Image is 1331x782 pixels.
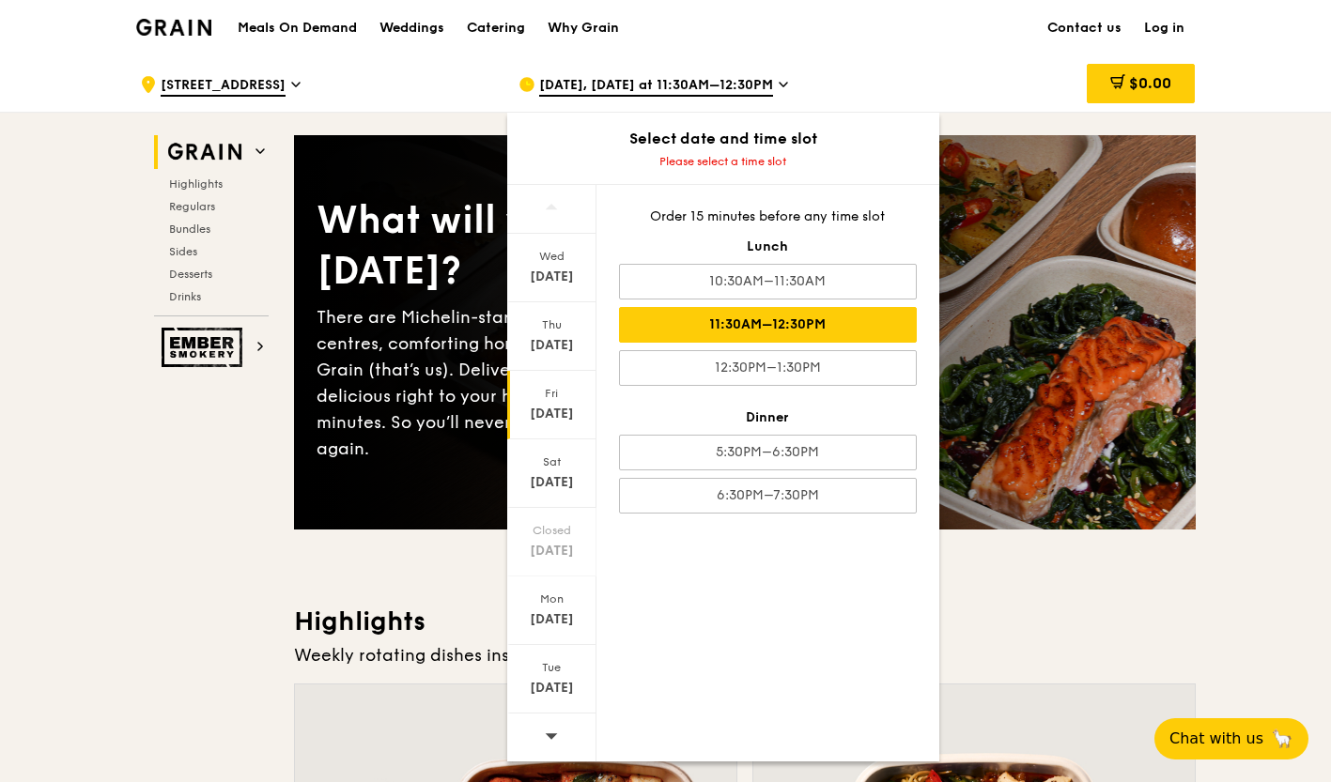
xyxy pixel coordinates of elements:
[619,207,917,226] div: Order 15 minutes before any time slot
[169,200,215,213] span: Regulars
[136,19,212,36] img: Grain
[162,328,248,367] img: Ember Smokery web logo
[619,408,917,427] div: Dinner
[1129,74,1171,92] span: $0.00
[510,405,594,423] div: [DATE]
[619,264,917,299] div: 10:30AM–11:30AM
[619,435,917,470] div: 5:30PM–6:30PM
[169,245,197,258] span: Sides
[169,177,223,191] span: Highlights
[507,154,939,169] div: Please select a time slot
[510,542,594,560] div: [DATE]
[161,76,286,97] span: [STREET_ADDRESS]
[510,249,594,264] div: Wed
[510,386,594,401] div: Fri
[619,238,917,256] div: Lunch
[510,473,594,492] div: [DATE]
[1154,718,1308,759] button: Chat with us🦙
[510,610,594,629] div: [DATE]
[510,523,594,538] div: Closed
[317,304,745,462] div: There are Michelin-star restaurants, hawker centres, comforting home-cooked classics… and Grain (...
[619,307,917,343] div: 11:30AM–12:30PM
[169,268,212,281] span: Desserts
[510,336,594,355] div: [DATE]
[510,660,594,675] div: Tue
[510,679,594,698] div: [DATE]
[162,135,248,169] img: Grain web logo
[294,605,1196,638] h3: Highlights
[169,290,201,303] span: Drinks
[1271,728,1293,750] span: 🦙
[169,222,210,236] span: Bundles
[510,591,594,606] div: Mon
[294,642,1196,668] div: Weekly rotating dishes inspired by flavours from around the world.
[507,128,939,150] div: Select date and time slot
[317,195,745,297] div: What will you eat [DATE]?
[539,76,773,97] span: [DATE], [DATE] at 11:30AM–12:30PM
[1169,728,1263,750] span: Chat with us
[619,478,917,514] div: 6:30PM–7:30PM
[510,454,594,469] div: Sat
[238,19,357,38] h1: Meals On Demand
[510,268,594,286] div: [DATE]
[619,350,917,386] div: 12:30PM–1:30PM
[510,317,594,332] div: Thu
